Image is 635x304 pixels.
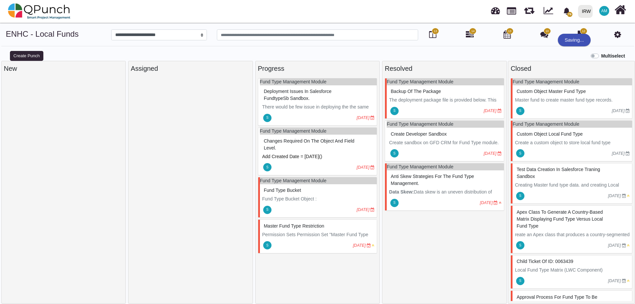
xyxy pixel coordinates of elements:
[466,33,474,38] a: 14
[484,151,497,156] i: [DATE]
[260,79,326,84] a: Fund Type Management Module
[601,9,607,13] span: AM
[582,29,585,34] span: 12
[622,243,626,247] i: Due Date
[491,4,500,14] span: Dashboard
[627,243,630,247] i: Medium
[4,64,123,73] div: New
[260,178,326,183] a: Fund Type Management Module
[627,279,630,283] i: Medium
[389,189,414,195] strong: Data Skew:
[601,53,625,59] b: Multiselect
[131,64,250,73] div: Assigned
[546,29,549,34] span: 10
[429,30,436,38] i: Board
[516,167,600,179] span: #79420
[498,152,502,155] i: Due Date
[393,109,396,112] span: S
[258,64,377,73] div: Progress
[266,166,269,169] span: S
[516,107,524,115] span: Shafee.jan
[262,154,322,159] span: Add Created Date = [DATE]()
[540,0,559,22] div: Dynamic Report
[480,200,493,205] i: [DATE]
[608,279,621,283] i: [DATE]
[471,29,474,34] span: 14
[262,231,375,252] p: Permission Sets Permission Set "Master Fund Type Owner" grants CRUD access to Master Fund Type. A...
[434,29,437,34] span: 13
[466,30,474,38] i: Gantt
[266,208,269,211] span: S
[391,89,441,94] span: #82890
[264,223,324,229] span: #79421
[8,1,71,21] img: qpunch-sp.fa6292f.png
[511,64,632,73] div: Closed
[515,139,630,153] p: Create a custom object to store local fund type information, associated with a master fund type.
[390,199,399,207] span: Shafee.jan
[393,201,396,204] span: S
[563,8,570,15] svg: bell fill
[626,109,630,113] i: Due Date
[499,201,502,205] i: High
[264,188,301,193] span: #80762
[357,165,369,170] i: [DATE]
[504,30,511,38] i: Calendar
[507,4,516,15] span: Projects
[6,29,79,38] a: ENHC - Local Funds
[516,259,573,264] span: #79418
[494,201,498,205] i: Due Date
[622,194,626,198] i: Due Date
[393,152,396,155] span: S
[508,29,512,34] span: 13
[264,138,355,151] span: #81604
[263,163,271,171] span: Shafee.jan
[262,104,375,117] p: There would be few issue in deploying the the same package in the salesforce sabdbox.
[387,79,453,84] a: Fund Type Management Module
[519,152,521,155] span: S
[515,97,630,104] p: Master fund to create master fund type records.
[519,279,521,282] span: S
[389,97,502,124] p: The deployment package file is provided below. This same file is used both for backing up the app...
[513,79,579,84] a: Fund Type Management Module
[516,89,586,94] span: #80760
[385,64,504,73] div: Resolved
[519,244,521,247] span: S
[266,244,269,247] span: S
[390,107,399,115] span: Shafee.jan
[263,241,271,249] span: Shafee.jan
[519,194,521,197] span: S
[608,243,621,248] i: [DATE]
[540,30,548,38] i: Punch Discussion
[614,4,626,16] i: Home
[391,131,447,137] span: #82164
[582,6,591,17] div: IRW
[516,192,524,200] span: Shafee.jan
[516,149,524,157] span: Shafee.jan
[516,241,524,249] span: Shafee.jan
[516,277,524,285] span: Shafee.jan
[558,34,590,46] div: Saving...
[367,243,371,247] i: Due Date
[516,209,603,229] span: #79419
[567,12,572,17] span: 76
[595,0,613,22] a: AM
[612,109,625,113] i: [DATE]
[622,279,626,283] i: Due Date
[516,131,583,137] span: #80761
[387,164,453,169] a: Fund Type Management Module
[10,51,43,61] button: Create Punch
[264,89,332,101] span: #82169
[561,5,572,17] div: Notification
[266,116,269,119] span: S
[524,3,534,14] span: Releases
[391,174,474,186] span: #80624
[484,109,497,113] i: [DATE]
[353,243,366,248] i: [DATE]
[372,243,374,247] i: Medium
[263,114,271,122] span: Shafee.jan
[626,152,630,155] i: Due Date
[559,0,575,21] a: bell fill76
[498,109,502,113] i: Due Date
[260,128,326,134] a: Fund Type Management Module
[519,109,521,112] span: S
